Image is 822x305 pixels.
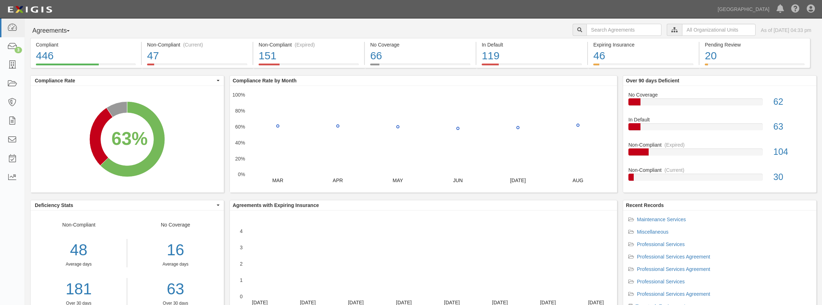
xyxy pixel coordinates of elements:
[586,24,661,36] input: Search Agreements
[15,47,22,53] div: 3
[133,278,218,300] a: 63
[36,41,136,48] div: Compliant
[714,2,773,16] a: [GEOGRAPHIC_DATA]
[453,178,463,183] text: JUN
[628,116,811,141] a: In Default63
[36,48,136,64] div: 446
[133,239,218,261] div: 16
[240,228,243,234] text: 4
[593,48,693,64] div: 46
[259,48,359,64] div: 151
[147,41,247,48] div: Non-Compliant (Current)
[588,64,699,69] a: Expiring Insurance46
[637,241,685,247] a: Professional Services
[628,91,811,116] a: No Coverage62
[626,202,664,208] b: Recent Records
[365,64,476,69] a: No Coverage66
[705,48,805,64] div: 20
[510,178,526,183] text: [DATE]
[637,254,710,260] a: Professional Services Agreement
[370,41,470,48] div: No Coverage
[235,156,245,161] text: 20%
[31,278,127,300] a: 181
[31,239,127,261] div: 48
[476,64,587,69] a: In Default119
[232,92,245,98] text: 100%
[31,261,127,267] div: Average days
[240,245,243,250] text: 3
[240,294,243,299] text: 0
[30,24,83,38] button: Agreements
[31,200,224,210] button: Deficiency Stats
[235,124,245,130] text: 60%
[272,178,283,183] text: MAR
[768,171,816,184] div: 30
[240,277,243,283] text: 1
[142,64,253,69] a: Non-Compliant(Current)47
[294,41,315,48] div: (Expired)
[637,266,710,272] a: Professional Services Agreement
[637,229,669,235] a: Miscellaneous
[240,261,243,267] text: 2
[705,41,805,48] div: Pending Review
[628,167,811,186] a: Non-Compliant(Current)30
[593,41,693,48] div: Expiring Insurance
[235,140,245,146] text: 40%
[637,279,685,284] a: Professional Services
[183,41,203,48] div: (Current)
[112,126,148,152] div: 63%
[626,78,679,83] b: Over 90 days Deficient
[233,202,319,208] b: Agreements with Expiring Insurance
[623,141,816,148] div: Non-Compliant
[768,146,816,158] div: 104
[35,77,215,84] span: Compliance Rate
[573,178,583,183] text: AUG
[233,78,297,83] b: Compliance Rate by Month
[768,120,816,133] div: 63
[623,116,816,123] div: In Default
[253,64,364,69] a: Non-Compliant(Expired)151
[682,24,756,36] input: All Organizational Units
[31,76,224,86] button: Compliance Rate
[370,48,470,64] div: 66
[147,48,247,64] div: 47
[238,171,245,177] text: 0%
[482,48,582,64] div: 119
[393,178,403,183] text: MAY
[623,91,816,98] div: No Coverage
[230,86,617,192] svg: A chart.
[761,27,811,34] div: As of [DATE] 04:33 pm
[791,5,800,13] i: Help Center - Complianz
[637,291,710,297] a: Professional Services Agreement
[482,41,582,48] div: In Default
[637,217,686,222] a: Maintenance Services
[628,141,811,167] a: Non-Compliant(Expired)104
[699,64,810,69] a: Pending Review20
[133,261,218,267] div: Average days
[623,167,816,174] div: Non-Compliant
[768,96,816,108] div: 62
[31,86,224,192] svg: A chart.
[35,202,215,209] span: Deficiency Stats
[235,108,245,114] text: 80%
[664,141,685,148] div: (Expired)
[5,3,54,16] img: logo-5460c22ac91f19d4615b14bd174203de0afe785f0fc80cf4dbbc73dc1793850b.png
[664,167,684,174] div: (Current)
[30,64,141,69] a: Compliant446
[259,41,359,48] div: Non-Compliant (Expired)
[333,178,343,183] text: APR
